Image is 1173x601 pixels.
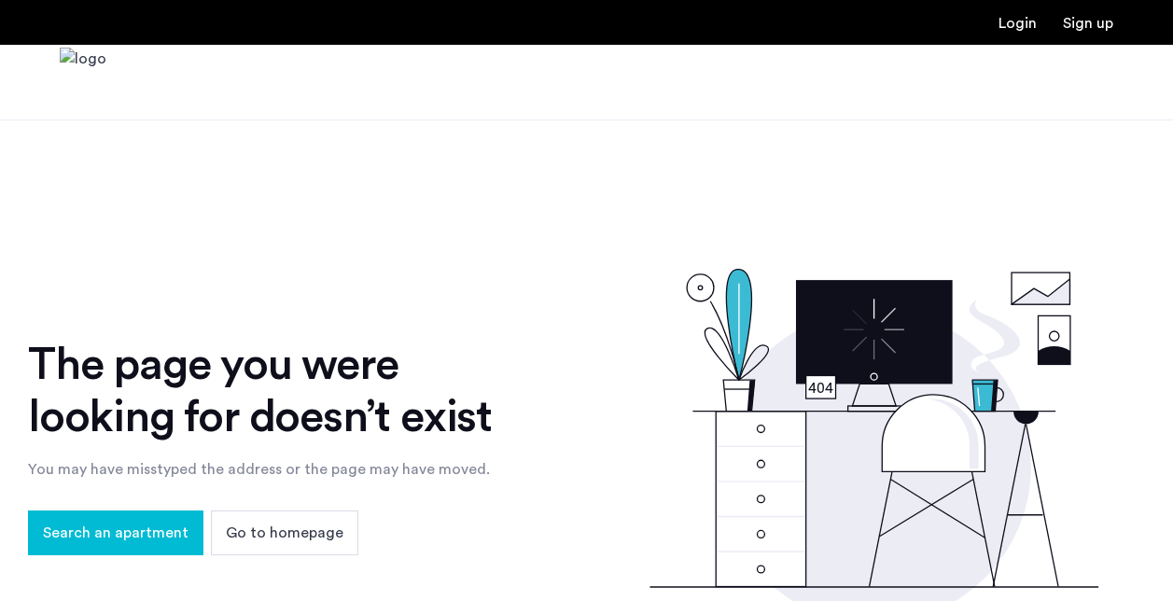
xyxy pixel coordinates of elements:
[28,339,524,443] div: The page you were looking for doesn’t exist
[1063,16,1113,31] a: Registration
[60,48,106,118] a: Cazamio Logo
[28,510,203,555] button: button
[43,522,189,544] span: Search an apartment
[211,510,358,555] button: button
[60,48,106,118] img: logo
[28,458,524,481] div: You may have misstyped the address or the page may have moved.
[226,522,343,544] span: Go to homepage
[998,16,1037,31] a: Login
